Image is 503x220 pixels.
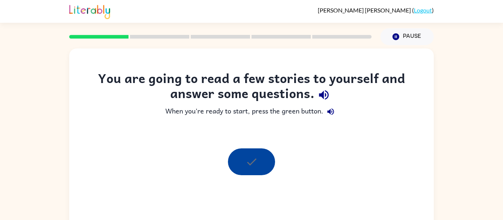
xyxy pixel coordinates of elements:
a: Logout [414,7,432,14]
img: Literably [69,3,110,19]
div: ( ) [318,7,434,14]
div: You are going to read a few stories to yourself and answer some questions. [84,71,419,104]
div: When you're ready to start, press the green button. [84,104,419,119]
button: Pause [380,28,434,45]
span: [PERSON_NAME] [PERSON_NAME] [318,7,412,14]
